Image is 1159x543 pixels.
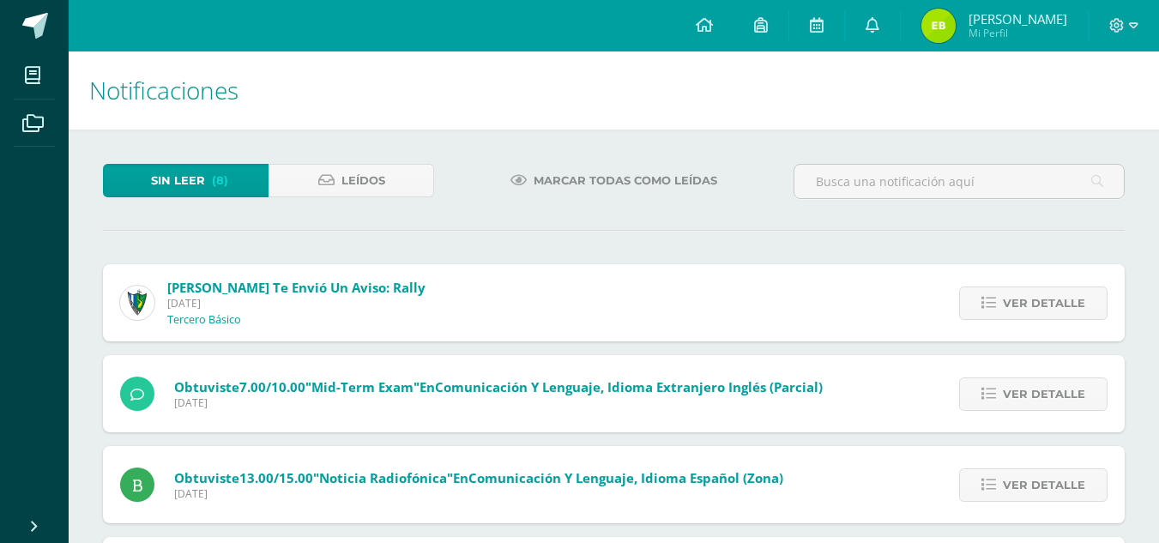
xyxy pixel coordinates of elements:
span: [DATE] [174,486,783,501]
span: Comunicación y Lenguaje, Idioma Extranjero Inglés (Parcial) [435,378,823,395]
span: Notificaciones [89,74,238,106]
a: Leídos [269,164,434,197]
span: Obtuviste en [174,378,823,395]
span: Ver detalle [1003,287,1085,319]
span: [PERSON_NAME] [969,10,1067,27]
a: Marcar todas como leídas [489,164,739,197]
span: Marcar todas como leídas [534,165,717,196]
span: [PERSON_NAME] te envió un aviso: Rally [167,279,426,296]
span: (8) [212,165,228,196]
span: Ver detalle [1003,469,1085,501]
span: Obtuviste en [174,469,783,486]
span: [DATE] [174,395,823,410]
span: "Mid-term exam" [305,378,420,395]
img: 9f174a157161b4ddbe12118a61fed988.png [120,286,154,320]
span: 13.00/15.00 [239,469,313,486]
p: Tercero Básico [167,313,241,327]
span: [DATE] [167,296,426,311]
span: Leídos [341,165,385,196]
span: Sin leer [151,165,205,196]
img: 3cd2725538231676abbf48785787e5d9.png [921,9,956,43]
span: 7.00/10.00 [239,378,305,395]
span: Mi Perfil [969,26,1067,40]
span: Comunicación y Lenguaje, Idioma Español (Zona) [468,469,783,486]
a: Sin leer(8) [103,164,269,197]
span: "Noticia radiofónica" [313,469,453,486]
input: Busca una notificación aquí [794,165,1124,198]
span: Ver detalle [1003,378,1085,410]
